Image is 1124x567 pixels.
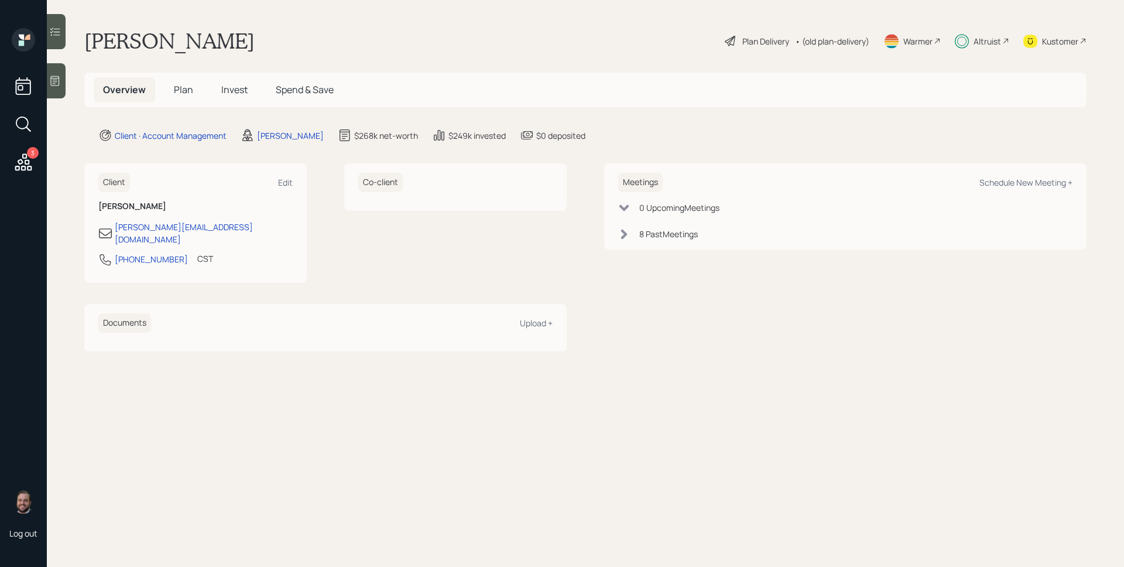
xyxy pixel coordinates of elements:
div: Warmer [903,35,933,47]
div: [PERSON_NAME][EMAIL_ADDRESS][DOMAIN_NAME] [115,221,293,245]
div: $268k net-worth [354,129,418,142]
h6: Co-client [358,173,403,192]
div: Upload + [520,317,553,329]
div: $249k invested [448,129,506,142]
div: Log out [9,528,37,539]
div: 3 [27,147,39,159]
span: Spend & Save [276,83,334,96]
span: Invest [221,83,248,96]
div: • (old plan-delivery) [795,35,869,47]
div: Plan Delivery [742,35,789,47]
h6: Client [98,173,130,192]
div: 8 Past Meeting s [639,228,698,240]
h6: Documents [98,313,151,333]
h6: Meetings [618,173,663,192]
div: Client · Account Management [115,129,227,142]
div: Kustomer [1042,35,1078,47]
div: CST [197,252,213,265]
div: Schedule New Meeting + [979,177,1072,188]
h1: [PERSON_NAME] [84,28,255,54]
div: $0 deposited [536,129,585,142]
div: Edit [278,177,293,188]
div: [PERSON_NAME] [257,129,324,142]
div: 0 Upcoming Meeting s [639,201,719,214]
div: [PHONE_NUMBER] [115,253,188,265]
span: Plan [174,83,193,96]
span: Overview [103,83,146,96]
div: Altruist [974,35,1001,47]
img: james-distasi-headshot.png [12,490,35,514]
h6: [PERSON_NAME] [98,201,293,211]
